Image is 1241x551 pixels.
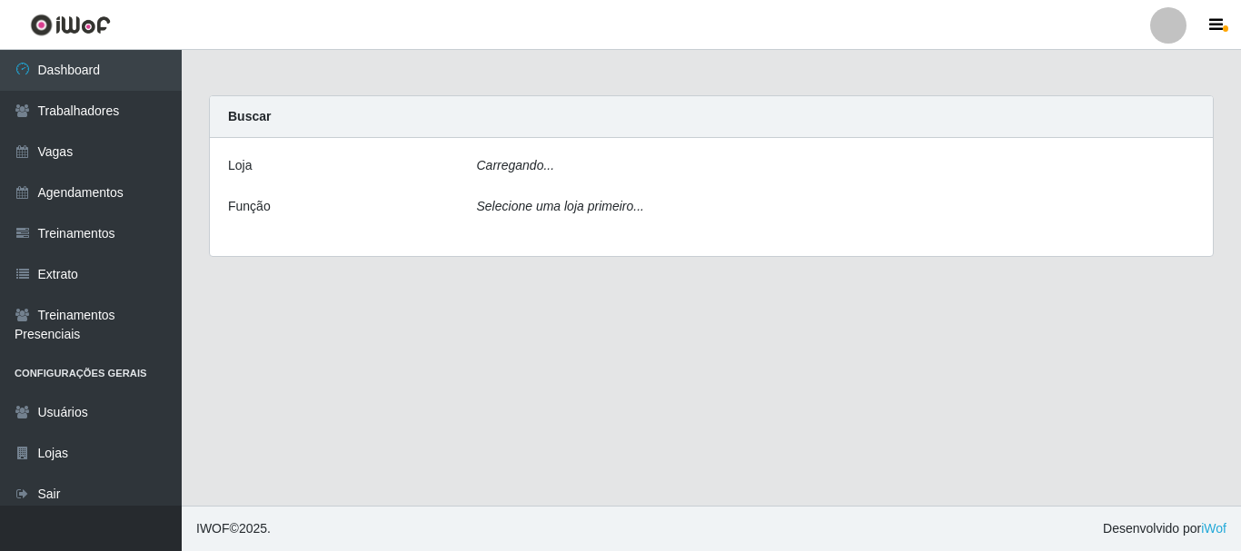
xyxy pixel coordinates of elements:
i: Carregando... [477,158,555,172]
i: Selecione uma loja primeiro... [477,199,644,213]
span: Desenvolvido por [1103,519,1226,538]
img: CoreUI Logo [30,14,111,36]
label: Loja [228,156,252,175]
strong: Buscar [228,109,271,123]
span: © 2025 . [196,519,271,538]
label: Função [228,197,271,216]
span: IWOF [196,521,230,536]
a: iWof [1201,521,1226,536]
